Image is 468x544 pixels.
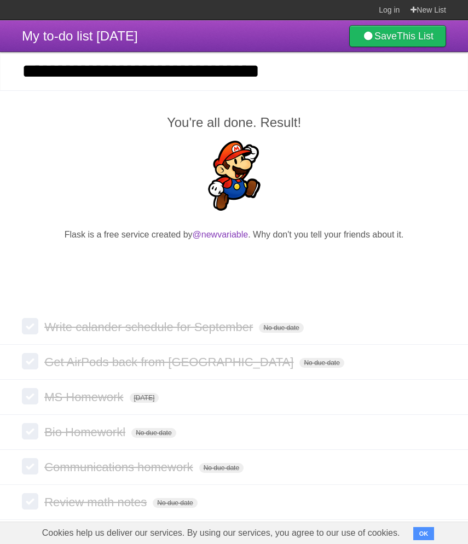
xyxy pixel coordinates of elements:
[259,323,303,333] span: No due date
[22,458,38,474] label: Done
[44,425,128,439] span: Bio Homeworkl
[130,393,159,403] span: [DATE]
[31,522,411,544] span: Cookies help us deliver our services. By using our services, you agree to our use of cookies.
[22,28,138,43] span: My to-do list [DATE]
[44,320,256,334] span: Write calander schedule for September
[44,355,296,369] span: Get AirPods back from [GEOGRAPHIC_DATA]
[199,463,244,473] span: No due date
[22,388,38,404] label: Done
[199,141,269,211] img: Super Mario
[44,495,149,509] span: Review math notes
[22,318,38,334] label: Done
[193,230,249,239] a: @newvariable
[22,228,446,241] p: Flask is a free service created by . Why don't you tell your friends about it.
[44,390,126,404] span: MS Homework
[22,353,38,369] label: Done
[299,358,344,368] span: No due date
[397,31,434,42] b: This List
[153,498,197,508] span: No due date
[349,25,446,47] a: SaveThis List
[22,113,446,132] h2: You're all done. Result!
[22,493,38,510] label: Done
[413,527,435,540] button: OK
[22,423,38,439] label: Done
[131,428,176,438] span: No due date
[214,255,254,270] iframe: X Post Button
[44,460,195,474] span: Communications homework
